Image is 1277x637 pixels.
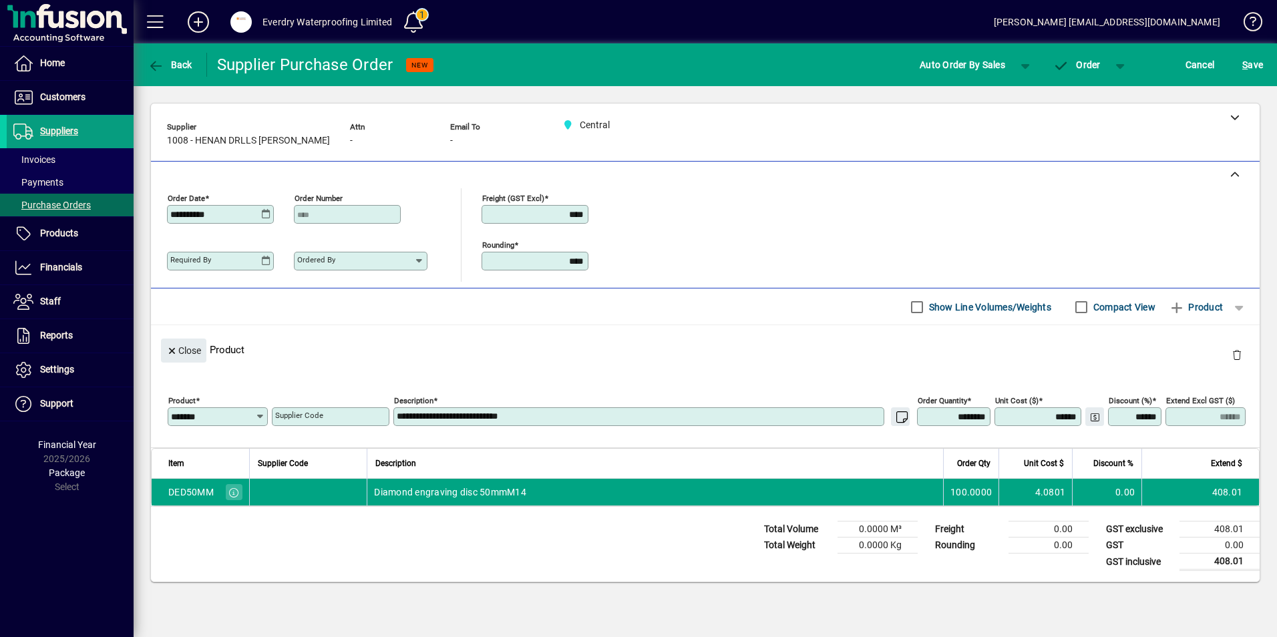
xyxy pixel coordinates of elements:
span: Order [1053,59,1101,70]
span: Financial Year [38,439,96,450]
span: Products [40,228,78,238]
div: Supplier Purchase Order [217,54,393,75]
td: 0.00 [1009,521,1089,538]
mat-label: Discount (%) [1109,396,1152,405]
mat-label: Order Quantity [918,396,967,405]
span: Reports [40,330,73,341]
td: Total Weight [757,538,838,554]
span: Supplier Code [258,456,308,471]
td: 100.0000 [943,479,998,505]
app-page-header-button: Close [158,344,210,356]
a: Staff [7,285,134,318]
button: Delete [1221,339,1253,371]
span: Order Qty [957,456,990,471]
span: Support [40,398,73,409]
mat-label: Freight (GST excl) [482,194,544,203]
td: 0.0000 Kg [838,538,918,554]
span: Close [166,340,201,362]
a: Products [7,217,134,250]
a: Financials [7,251,134,284]
button: Add [177,10,220,34]
span: Discount % [1093,456,1133,471]
span: Package [49,467,85,478]
a: Customers [7,81,134,114]
span: ave [1242,54,1263,75]
mat-label: Order number [295,194,343,203]
a: Home [7,47,134,80]
span: Home [40,57,65,68]
button: Close [161,339,206,363]
td: 408.01 [1179,521,1260,538]
app-page-header-button: Delete [1221,349,1253,361]
td: 408.01 [1179,554,1260,570]
mat-label: Required by [170,255,211,264]
td: GST [1099,538,1179,554]
td: 0.00 [1072,479,1141,505]
mat-label: Description [394,396,433,405]
label: Show Line Volumes/Weights [926,300,1051,314]
span: Cancel [1185,54,1215,75]
td: Total Volume [757,521,838,538]
span: Description [375,456,416,471]
button: Change Price Levels [1085,407,1104,426]
span: S [1242,59,1248,70]
td: Rounding [928,538,1009,554]
div: Everdry Waterproofing Limited [262,11,392,33]
mat-label: Extend excl GST ($) [1166,396,1235,405]
button: Order [1047,53,1107,77]
mat-label: Unit Cost ($) [995,396,1039,405]
span: Payments [13,177,63,188]
span: Customers [40,91,85,102]
span: Diamond engraving disc 50mmM14 [374,485,526,499]
mat-label: Product [168,396,196,405]
a: Support [7,387,134,421]
span: Settings [40,364,74,375]
span: Purchase Orders [13,200,91,210]
a: Settings [7,353,134,387]
td: 408.01 [1141,479,1259,505]
app-page-header-button: Back [134,53,207,77]
span: - [450,136,453,146]
a: Knowledge Base [1234,3,1260,46]
td: GST inclusive [1099,554,1179,570]
td: Freight [928,521,1009,538]
button: Back [144,53,196,77]
mat-label: Ordered by [297,255,335,264]
a: Purchase Orders [7,194,134,216]
td: 0.00 [1179,538,1260,554]
span: Item [168,456,184,471]
td: 0.00 [1009,538,1089,554]
span: Invoices [13,154,55,165]
td: GST exclusive [1099,521,1179,538]
button: Save [1239,53,1266,77]
button: Auto Order By Sales [913,53,1012,77]
div: DED50MM [168,485,214,499]
button: Profile [220,10,262,34]
span: Staff [40,296,61,306]
span: Product [1169,296,1223,318]
label: Compact View [1091,300,1155,314]
span: Extend $ [1211,456,1242,471]
span: 1008 - HENAN DRLLS [PERSON_NAME] [167,136,330,146]
span: - [350,136,353,146]
span: Unit Cost $ [1024,456,1064,471]
div: Product [151,325,1260,374]
a: Payments [7,171,134,194]
mat-label: Supplier Code [275,411,323,420]
td: 4.0801 [998,479,1072,505]
a: Invoices [7,148,134,171]
div: [PERSON_NAME] [EMAIL_ADDRESS][DOMAIN_NAME] [994,11,1220,33]
mat-label: Order date [168,194,205,203]
mat-label: Rounding [482,240,514,250]
td: 0.0000 M³ [838,521,918,538]
span: Back [148,59,192,70]
span: NEW [411,61,428,69]
span: Suppliers [40,126,78,136]
a: Reports [7,319,134,353]
span: Auto Order By Sales [920,54,1005,75]
span: Financials [40,262,82,272]
button: Cancel [1182,53,1218,77]
button: Product [1162,295,1230,319]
